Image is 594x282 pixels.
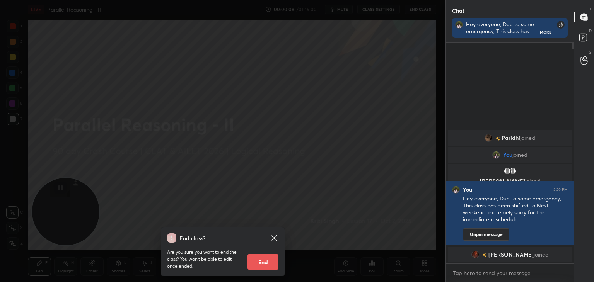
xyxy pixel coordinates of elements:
div: Hey everyone, Due to some emergency, This class has been shifted to Next weekend. extremely sorry... [466,21,540,35]
span: [PERSON_NAME] [488,251,534,258]
span: You [503,152,512,158]
span: joined [525,177,540,185]
img: no-rating-badge.077c3623.svg [495,136,500,141]
span: Paridhi [502,135,520,141]
img: default.png [504,167,511,175]
div: More [540,29,551,35]
span: joined [520,135,535,141]
img: no-rating-badge.077c3623.svg [482,253,487,257]
span: joined [534,251,549,258]
img: 0a06fcf654564296be81283d75a63edf.jpg [485,134,492,142]
p: Are you sure you want to end the class? You won’t be able to edit once ended. [167,249,241,270]
p: T [589,6,592,12]
img: d32a3653a59a4f6dbabcf5fd46e7bda8.jpg [492,151,500,159]
div: 5:29 PM [553,187,568,192]
p: D [589,28,592,34]
p: Chat [446,0,471,21]
h4: End class? [179,234,205,242]
p: [PERSON_NAME] [452,178,567,184]
img: d32a3653a59a4f6dbabcf5fd46e7bda8.jpg [455,21,463,29]
button: End [247,254,278,270]
span: joined [512,152,527,158]
img: default.png [509,167,517,175]
div: grid [446,129,574,264]
h6: You [463,186,472,193]
button: Unpin message [463,228,509,241]
div: Hey everyone, Due to some emergency, This class has been shifted to Next weekend. extremely sorry... [463,195,568,224]
p: G [589,49,592,55]
img: d32a3653a59a4f6dbabcf5fd46e7bda8.jpg [452,186,460,194]
img: 7abea25024184a6eb3ede7a90bc339dd.jpg [471,251,479,258]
